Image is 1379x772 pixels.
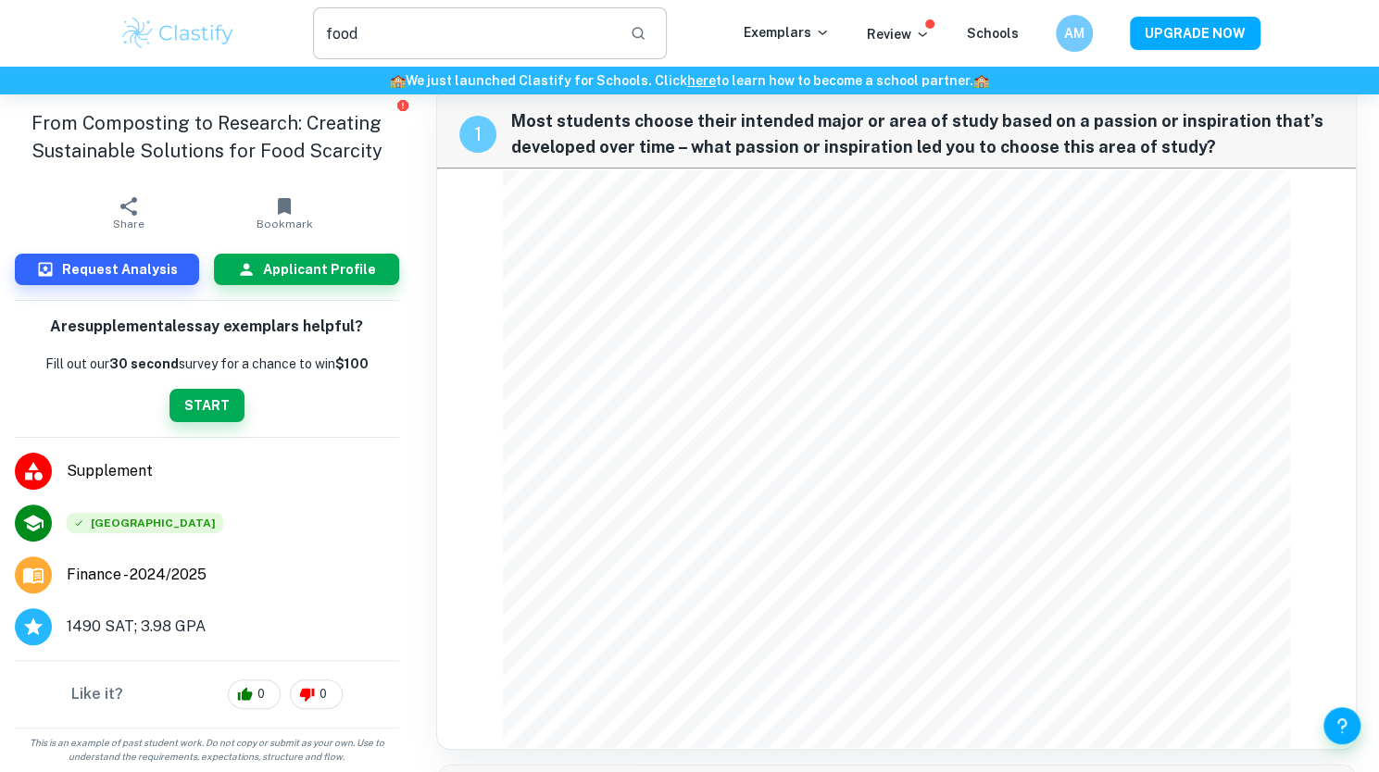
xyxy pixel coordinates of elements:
[71,683,123,705] h6: Like it?
[169,389,244,422] button: START
[50,316,363,339] h6: Are supplemental essay exemplars helpful?
[67,564,207,586] span: Finance - 2024/2025
[207,187,362,239] button: Bookmark
[247,685,275,704] span: 0
[1130,17,1260,50] button: UPGRADE NOW
[973,73,989,88] span: 🏫
[313,7,616,59] input: Search for any exemplars...
[290,679,343,709] div: 0
[309,685,337,704] span: 0
[51,187,207,239] button: Share
[1063,23,1084,44] h6: AM
[119,15,237,52] img: Clastify logo
[62,259,178,280] h6: Request Analysis
[67,460,399,482] span: Supplement
[335,356,369,371] strong: $100
[67,616,206,638] span: 1490 SAT; 3.98 GPA
[687,73,716,88] a: here
[15,109,399,165] h1: From Composting to Research: Creating Sustainable Solutions for Food Scarcity
[7,736,407,764] span: This is an example of past student work. Do not copy or submit as your own. Use to understand the...
[459,116,496,153] div: recipe
[113,218,144,230] span: Share
[228,679,281,709] div: 0
[511,108,1334,160] span: Most students choose their intended major or area of study based on a passion or inspiration that...
[257,218,313,230] span: Bookmark
[67,513,223,533] div: Accepted: Carnegie Mellon University
[1056,15,1093,52] button: AM
[15,254,199,285] button: Request Analysis
[67,513,223,533] span: [GEOGRAPHIC_DATA]
[1323,707,1360,744] button: Help and Feedback
[390,73,406,88] span: 🏫
[263,259,376,280] h6: Applicant Profile
[4,70,1375,91] h6: We just launched Clastify for Schools. Click to learn how to become a school partner.
[867,24,930,44] p: Review
[396,98,410,112] button: Report issue
[214,254,398,285] button: Applicant Profile
[744,22,830,43] p: Exemplars
[967,26,1019,41] a: Schools
[109,356,179,371] b: 30 second
[45,354,369,374] p: Fill out our survey for a chance to win
[67,564,221,586] a: Major and Application Year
